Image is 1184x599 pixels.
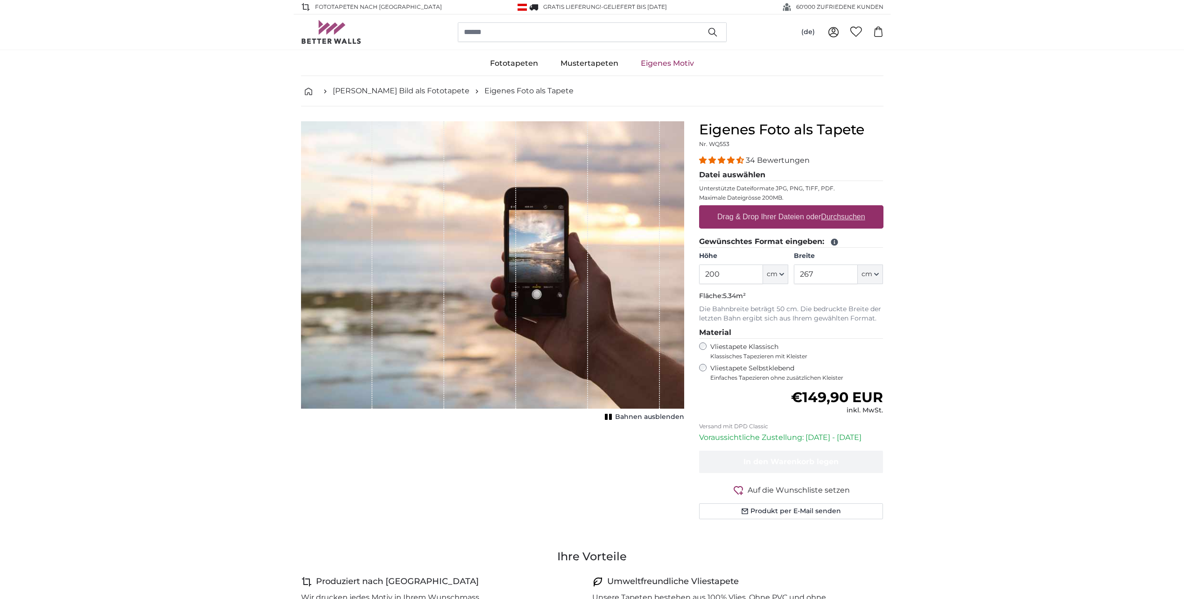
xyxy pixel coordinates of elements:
span: Einfaches Tapezieren ohne zusätzlichen Kleister [710,374,883,382]
span: 4.32 stars [699,156,746,165]
legend: Datei auswählen [699,169,883,181]
p: Unterstützte Dateiformate JPG, PNG, TIFF, PDF. [699,185,883,192]
h1: Eigenes Foto als Tapete [699,121,883,138]
a: [PERSON_NAME] Bild als Fototapete [333,85,469,97]
legend: Material [699,327,883,339]
button: cm [858,265,883,284]
span: Nr. WQ553 [699,140,729,147]
span: In den Warenkorb legen [743,457,839,466]
p: Fläche: [699,292,883,301]
span: €149,90 EUR [791,389,883,406]
span: cm [862,270,872,279]
label: Höhe [699,251,788,261]
p: Maximale Dateigrösse 200MB. [699,194,883,202]
span: - [601,3,667,10]
span: Fototapeten nach [GEOGRAPHIC_DATA] [315,3,442,11]
button: (de) [794,24,822,41]
legend: Gewünschtes Format eingeben: [699,236,883,248]
span: 34 Bewertungen [746,156,810,165]
h4: Umweltfreundliche Vliestapete [607,575,739,588]
label: Vliestapete Klassisch [710,342,876,360]
a: Eigenes Motiv [630,51,705,76]
span: Bahnen ausblenden [615,412,684,422]
label: Breite [794,251,883,261]
label: Vliestapete Selbstklebend [710,364,883,382]
p: Versand mit DPD Classic [699,423,883,430]
span: cm [767,270,778,279]
span: GRATIS Lieferung! [543,3,601,10]
h3: Ihre Vorteile [301,549,883,564]
span: Geliefert bis [DATE] [603,3,667,10]
div: inkl. MwSt. [791,406,883,415]
span: 60'000 ZUFRIEDENE KUNDEN [796,3,883,11]
nav: breadcrumbs [301,76,883,106]
span: Auf die Wunschliste setzen [748,485,850,496]
h4: Produziert nach [GEOGRAPHIC_DATA] [316,575,479,588]
span: 5.34m² [723,292,746,300]
p: Die Bahnbreite beträgt 50 cm. Die bedruckte Breite der letzten Bahn ergibt sich aus Ihrem gewählt... [699,305,883,323]
button: cm [763,265,788,284]
a: Mustertapeten [549,51,630,76]
img: Österreich [518,4,527,11]
a: Fototapeten [479,51,549,76]
button: In den Warenkorb legen [699,451,883,473]
button: Bahnen ausblenden [602,411,684,424]
button: Produkt per E-Mail senden [699,503,883,519]
a: Eigenes Foto als Tapete [484,85,574,97]
img: Betterwalls [301,20,362,44]
span: Klassisches Tapezieren mit Kleister [710,353,876,360]
button: Auf die Wunschliste setzen [699,484,883,496]
div: 1 of 1 [301,121,684,424]
p: Voraussichtliche Zustellung: [DATE] - [DATE] [699,432,883,443]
